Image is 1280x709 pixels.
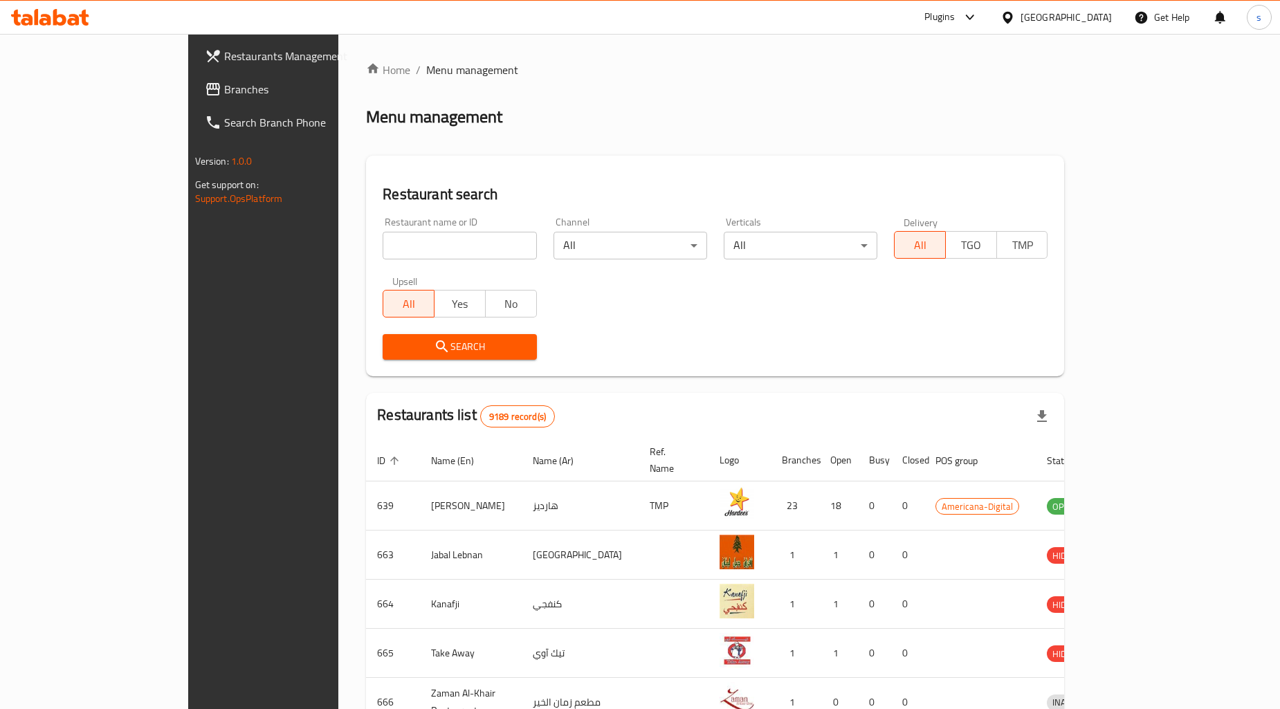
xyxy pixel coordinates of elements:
a: Restaurants Management [194,39,402,73]
span: Restaurants Management [224,48,391,64]
span: ID [377,452,403,469]
td: [GEOGRAPHIC_DATA] [522,531,639,580]
label: Upsell [392,276,418,286]
td: Take Away [420,629,522,678]
td: 0 [858,531,891,580]
td: TMP [639,481,708,531]
td: هارديز [522,481,639,531]
span: Version: [195,152,229,170]
nav: breadcrumb [366,62,1064,78]
td: 0 [858,580,891,629]
span: TGO [951,235,991,255]
td: Jabal Lebnan [420,531,522,580]
div: Plugins [924,9,955,26]
span: HIDDEN [1047,646,1088,662]
h2: Menu management [366,106,502,128]
div: All [554,232,707,259]
td: 1 [819,629,858,678]
span: Get support on: [195,176,259,194]
th: Logo [708,439,771,481]
button: Search [383,334,536,360]
th: Open [819,439,858,481]
li: / [416,62,421,78]
span: POS group [935,452,996,469]
div: Export file [1025,400,1059,433]
img: Take Away [720,633,754,667]
td: 1 [819,580,858,629]
td: [PERSON_NAME] [420,481,522,531]
span: All [900,235,940,255]
div: Total records count [480,405,555,427]
h2: Restaurants list [377,405,555,427]
span: Menu management [426,62,518,78]
span: HIDDEN [1047,548,1088,564]
span: Branches [224,81,391,98]
div: All [724,232,877,259]
span: Search [394,338,525,356]
a: Branches [194,73,402,106]
a: Search Branch Phone [194,106,402,139]
img: Hardee's [720,486,754,520]
h2: Restaurant search [383,184,1048,205]
td: 0 [858,629,891,678]
label: Delivery [904,217,938,227]
td: 1 [771,580,819,629]
td: 0 [891,580,924,629]
span: Americana-Digital [936,499,1018,515]
td: 0 [891,481,924,531]
td: كنفجي [522,580,639,629]
td: 1 [819,531,858,580]
span: No [491,294,531,314]
div: OPEN [1047,498,1081,515]
th: Busy [858,439,891,481]
th: Closed [891,439,924,481]
input: Search for restaurant name or ID.. [383,232,536,259]
div: HIDDEN [1047,547,1088,564]
button: No [485,290,537,317]
button: TMP [996,231,1048,259]
span: s [1256,10,1261,25]
td: 0 [858,481,891,531]
td: 18 [819,481,858,531]
span: Name (Ar) [533,452,592,469]
td: تيك آوي [522,629,639,678]
td: Kanafji [420,580,522,629]
span: Search Branch Phone [224,114,391,131]
td: 0 [891,629,924,678]
img: Jabal Lebnan [720,535,754,569]
span: Yes [440,294,480,314]
td: 23 [771,481,819,531]
a: Support.OpsPlatform [195,190,283,208]
span: 9189 record(s) [481,410,554,423]
span: TMP [1003,235,1043,255]
button: Yes [434,290,486,317]
span: 1.0.0 [231,152,253,170]
button: All [383,290,435,317]
span: Status [1047,452,1092,469]
button: All [894,231,946,259]
img: Kanafji [720,584,754,618]
td: 0 [891,531,924,580]
span: OPEN [1047,499,1081,515]
div: [GEOGRAPHIC_DATA] [1021,10,1112,25]
td: 1 [771,629,819,678]
span: Name (En) [431,452,492,469]
span: Ref. Name [650,443,692,477]
button: TGO [945,231,997,259]
th: Branches [771,439,819,481]
span: HIDDEN [1047,597,1088,613]
span: All [389,294,429,314]
td: 1 [771,531,819,580]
